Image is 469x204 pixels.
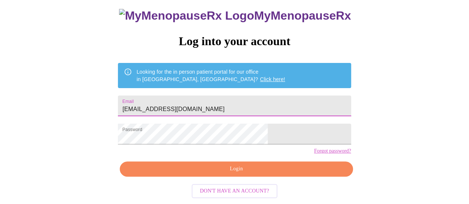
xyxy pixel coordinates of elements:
[119,9,351,23] h3: MyMenopauseRx
[260,76,285,82] a: Click here!
[314,148,351,154] a: Forgot password?
[119,9,254,23] img: MyMenopauseRx Logo
[190,187,279,194] a: Don't have an account?
[120,161,353,177] button: Login
[136,65,285,86] div: Looking for the in person patient portal for our office in [GEOGRAPHIC_DATA], [GEOGRAPHIC_DATA]?
[200,187,269,196] span: Don't have an account?
[128,164,344,174] span: Login
[192,184,277,198] button: Don't have an account?
[118,34,351,48] h3: Log into your account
